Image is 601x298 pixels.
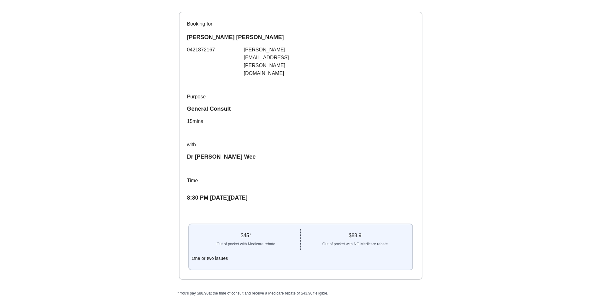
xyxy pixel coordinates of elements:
div: [PERSON_NAME] [PERSON_NAME] [187,33,414,42]
div: 0421872167 [187,46,244,78]
div: * You'll pay $ 88.90 at the time of consult and receive a Medicare rebate of $ 43.90 if eligible. [178,290,424,296]
div: Out of pocket with NO Medicare rebate [301,239,410,248]
div: $ 45 * [191,232,300,239]
p: Booking for [187,20,414,28]
p: Time [187,177,414,184]
div: with [187,141,414,149]
div: General Consult [187,104,414,113]
div: [PERSON_NAME][EMAIL_ADDRESS][PERSON_NAME][DOMAIN_NAME] [244,46,301,78]
p: 8:30 PM [DATE][DATE] [187,193,414,202]
div: Dr [PERSON_NAME] Wee [187,152,414,161]
div: Out of pocket with Medicare rebate [191,239,300,248]
div: Purpose [187,93,414,101]
div: $ 88.9 [301,232,410,239]
div: One or two issues [191,255,409,262]
div: 15 mins [187,117,414,125]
